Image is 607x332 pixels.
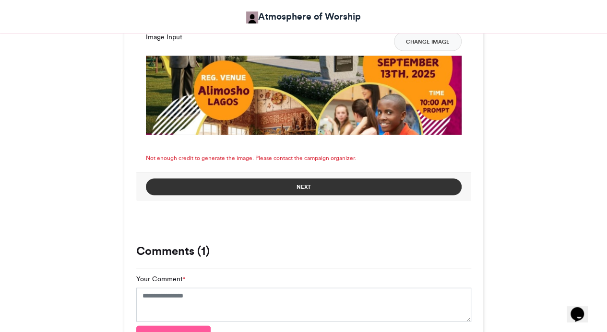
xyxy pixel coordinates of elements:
[146,32,182,42] label: Image Input
[136,274,185,284] label: Your Comment
[567,294,597,322] iframe: chat widget
[146,154,356,162] span: Not enough credit to generate the image. Please contact the campaign organizer.
[146,179,462,195] button: Next
[246,10,361,23] a: Atmosphere of Worship
[136,245,471,257] h3: Comments (1)
[246,11,258,23] img: Atmosphere Of Worship
[394,32,462,51] button: Change Image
